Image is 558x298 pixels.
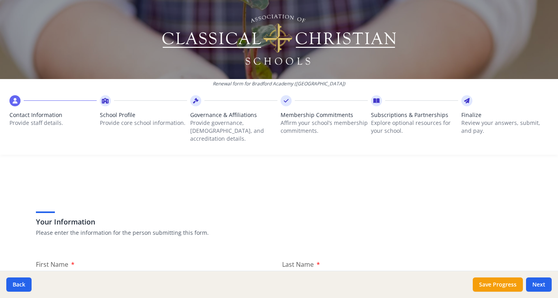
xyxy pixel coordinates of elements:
p: Provide governance, [DEMOGRAPHIC_DATA], and accreditation details. [190,119,277,143]
p: Provide core school information. [100,119,187,127]
span: Last Name [282,260,314,269]
span: Subscriptions & Partnerships [371,111,458,119]
span: Membership Commitments [281,111,368,119]
span: First Name [36,260,68,269]
span: School Profile [100,111,187,119]
p: Affirm your school’s membership commitments. [281,119,368,135]
p: Please enter the information for the person submitting this form. [36,229,522,237]
span: Finalize [461,111,549,119]
button: Next [526,277,552,292]
h3: Your Information [36,216,522,227]
p: Explore optional resources for your school. [371,119,458,135]
button: Back [6,277,32,292]
p: Review your answers, submit, and pay. [461,119,549,135]
span: Governance & Affiliations [190,111,277,119]
p: Provide staff details. [9,119,97,127]
span: Contact Information [9,111,97,119]
button: Save Progress [473,277,523,292]
img: Logo [161,12,397,67]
